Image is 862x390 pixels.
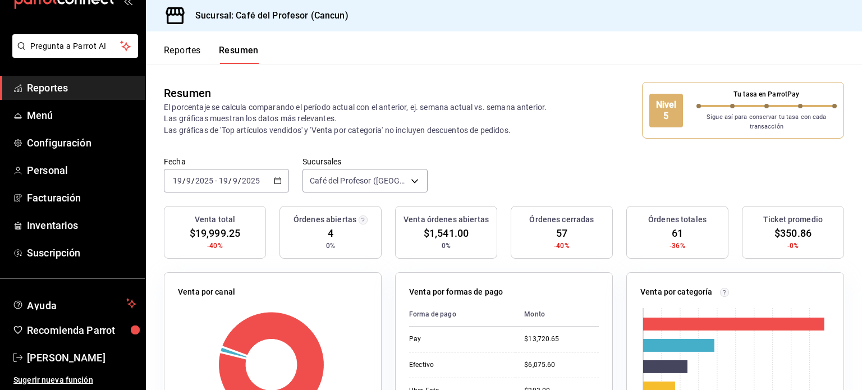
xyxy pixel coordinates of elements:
[195,176,214,185] input: ----
[164,45,259,64] div: navigation tabs
[164,102,561,135] p: El porcentaje se calcula comparando el período actual con el anterior, ej. semana actual vs. sema...
[524,334,599,344] div: $13,720.65
[164,158,289,166] label: Fecha
[27,80,136,95] span: Reportes
[326,241,335,251] span: 0%
[191,176,195,185] span: /
[27,350,136,365] span: [PERSON_NAME]
[310,175,407,186] span: Café del Profesor ([GEOGRAPHIC_DATA])
[649,94,683,127] div: Nivel 5
[424,226,469,241] span: $1,541.00
[27,190,136,205] span: Facturación
[442,241,451,251] span: 0%
[190,226,240,241] span: $19,999.25
[12,34,138,58] button: Pregunta a Parrot AI
[182,176,186,185] span: /
[27,245,136,260] span: Suscripción
[27,323,136,338] span: Recomienda Parrot
[13,374,136,386] span: Sugerir nueva función
[178,286,235,298] p: Venta por canal
[164,85,211,102] div: Resumen
[404,214,489,226] h3: Venta órdenes abiertas
[328,226,333,241] span: 4
[763,214,823,226] h3: Ticket promedio
[164,45,201,64] button: Reportes
[294,214,356,226] h3: Órdenes abiertas
[218,176,228,185] input: --
[554,241,570,251] span: -40%
[672,226,683,241] span: 61
[238,176,241,185] span: /
[195,214,235,226] h3: Venta total
[241,176,260,185] input: ----
[228,176,232,185] span: /
[515,302,599,327] th: Monto
[302,158,428,166] label: Sucursales
[787,241,799,251] span: -0%
[409,360,506,370] div: Efectivo
[186,9,349,22] h3: Sucursal: Café del Profesor (Cancun)
[524,360,599,370] div: $6,075.60
[215,176,217,185] span: -
[30,40,121,52] span: Pregunta a Parrot AI
[172,176,182,185] input: --
[409,334,506,344] div: Pay
[409,286,503,298] p: Venta por formas de pago
[696,89,837,99] p: Tu tasa en ParrotPay
[774,226,811,241] span: $350.86
[27,297,122,310] span: Ayuda
[27,163,136,178] span: Personal
[556,226,567,241] span: 57
[409,302,515,327] th: Forma de pago
[27,108,136,123] span: Menú
[27,135,136,150] span: Configuración
[640,286,713,298] p: Venta por categoría
[529,214,594,226] h3: Órdenes cerradas
[670,241,685,251] span: -36%
[219,45,259,64] button: Resumen
[207,241,223,251] span: -40%
[186,176,191,185] input: --
[648,214,707,226] h3: Órdenes totales
[232,176,238,185] input: --
[696,113,837,131] p: Sigue así para conservar tu tasa con cada transacción
[8,48,138,60] a: Pregunta a Parrot AI
[27,218,136,233] span: Inventarios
